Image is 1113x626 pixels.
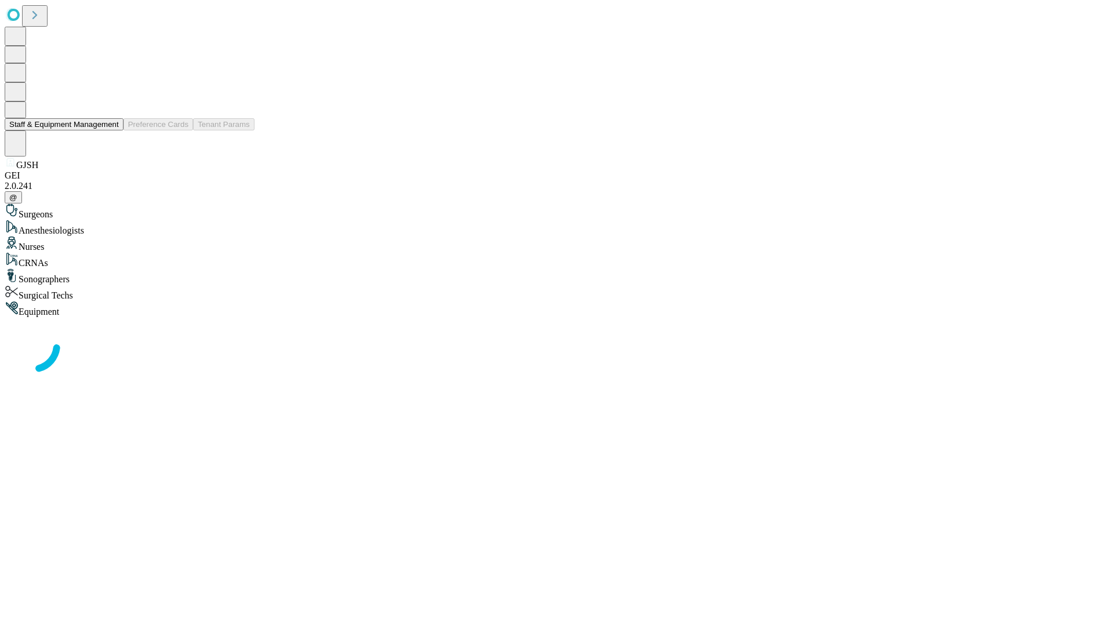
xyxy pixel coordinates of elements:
[5,285,1108,301] div: Surgical Techs
[5,252,1108,268] div: CRNAs
[5,181,1108,191] div: 2.0.241
[123,118,193,130] button: Preference Cards
[5,301,1108,317] div: Equipment
[5,220,1108,236] div: Anesthesiologists
[5,268,1108,285] div: Sonographers
[16,160,38,170] span: GJSH
[5,236,1108,252] div: Nurses
[9,193,17,202] span: @
[5,118,123,130] button: Staff & Equipment Management
[5,191,22,203] button: @
[193,118,254,130] button: Tenant Params
[5,203,1108,220] div: Surgeons
[5,170,1108,181] div: GEI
